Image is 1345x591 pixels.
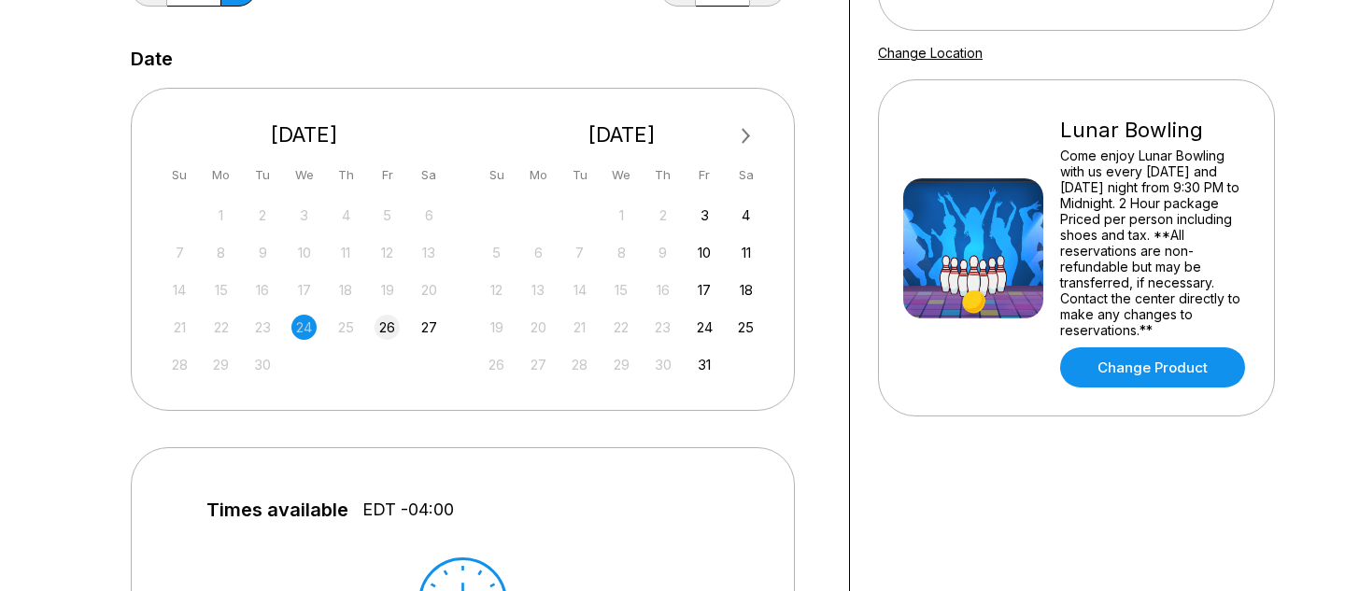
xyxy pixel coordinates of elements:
[692,315,717,340] div: Choose Friday, October 24th, 2025
[692,240,717,265] div: Choose Friday, October 10th, 2025
[733,203,758,228] div: Choose Saturday, October 4th, 2025
[206,500,348,520] span: Times available
[131,49,173,69] label: Date
[692,162,717,188] div: Fr
[167,277,192,303] div: Not available Sunday, September 14th, 2025
[526,315,551,340] div: Not available Monday, October 20th, 2025
[650,240,675,265] div: Not available Thursday, October 9th, 2025
[333,162,359,188] div: Th
[609,240,634,265] div: Not available Wednesday, October 8th, 2025
[477,122,767,148] div: [DATE]
[160,122,449,148] div: [DATE]
[250,240,276,265] div: Not available Tuesday, September 9th, 2025
[526,352,551,377] div: Not available Monday, October 27th, 2025
[609,315,634,340] div: Not available Wednesday, October 22nd, 2025
[417,277,442,303] div: Not available Saturday, September 20th, 2025
[692,277,717,303] div: Choose Friday, October 17th, 2025
[417,240,442,265] div: Not available Saturday, September 13th, 2025
[650,203,675,228] div: Not available Thursday, October 2nd, 2025
[526,277,551,303] div: Not available Monday, October 13th, 2025
[250,315,276,340] div: Not available Tuesday, September 23rd, 2025
[567,352,592,377] div: Not available Tuesday, October 28th, 2025
[484,352,509,377] div: Not available Sunday, October 26th, 2025
[333,203,359,228] div: Not available Thursday, September 4th, 2025
[167,315,192,340] div: Not available Sunday, September 21st, 2025
[333,240,359,265] div: Not available Thursday, September 11th, 2025
[567,240,592,265] div: Not available Tuesday, October 7th, 2025
[609,162,634,188] div: We
[484,315,509,340] div: Not available Sunday, October 19th, 2025
[291,203,317,228] div: Not available Wednesday, September 3rd, 2025
[878,45,983,61] a: Change Location
[375,277,400,303] div: Not available Friday, September 19th, 2025
[164,201,445,377] div: month 2025-09
[484,240,509,265] div: Not available Sunday, October 5th, 2025
[609,203,634,228] div: Not available Wednesday, October 1st, 2025
[375,240,400,265] div: Not available Friday, September 12th, 2025
[484,162,509,188] div: Su
[208,240,234,265] div: Not available Monday, September 8th, 2025
[362,500,454,520] span: EDT -04:00
[650,162,675,188] div: Th
[692,352,717,377] div: Choose Friday, October 31st, 2025
[650,277,675,303] div: Not available Thursday, October 16th, 2025
[733,277,758,303] div: Choose Saturday, October 18th, 2025
[650,315,675,340] div: Not available Thursday, October 23rd, 2025
[482,201,762,377] div: month 2025-10
[250,277,276,303] div: Not available Tuesday, September 16th, 2025
[208,162,234,188] div: Mo
[1060,347,1245,387] a: Change Product
[650,352,675,377] div: Not available Thursday, October 30th, 2025
[903,178,1043,318] img: Lunar Bowling
[692,203,717,228] div: Choose Friday, October 3rd, 2025
[333,315,359,340] div: Not available Thursday, September 25th, 2025
[417,315,442,340] div: Choose Saturday, September 27th, 2025
[291,162,317,188] div: We
[250,203,276,228] div: Not available Tuesday, September 2nd, 2025
[167,240,192,265] div: Not available Sunday, September 7th, 2025
[333,277,359,303] div: Not available Thursday, September 18th, 2025
[375,203,400,228] div: Not available Friday, September 5th, 2025
[291,315,317,340] div: Not available Wednesday, September 24th, 2025
[167,162,192,188] div: Su
[291,277,317,303] div: Not available Wednesday, September 17th, 2025
[484,277,509,303] div: Not available Sunday, October 12th, 2025
[609,352,634,377] div: Not available Wednesday, October 29th, 2025
[567,277,592,303] div: Not available Tuesday, October 14th, 2025
[250,352,276,377] div: Not available Tuesday, September 30th, 2025
[208,203,234,228] div: Not available Monday, September 1st, 2025
[609,277,634,303] div: Not available Wednesday, October 15th, 2025
[208,315,234,340] div: Not available Monday, September 22nd, 2025
[291,240,317,265] div: Not available Wednesday, September 10th, 2025
[733,162,758,188] div: Sa
[567,162,592,188] div: Tu
[526,162,551,188] div: Mo
[417,203,442,228] div: Not available Saturday, September 6th, 2025
[1060,148,1250,338] div: Come enjoy Lunar Bowling with us every [DATE] and [DATE] night from 9:30 PM to Midnight. 2 Hour p...
[208,277,234,303] div: Not available Monday, September 15th, 2025
[526,240,551,265] div: Not available Monday, October 6th, 2025
[731,121,761,151] button: Next Month
[208,352,234,377] div: Not available Monday, September 29th, 2025
[733,240,758,265] div: Choose Saturday, October 11th, 2025
[567,315,592,340] div: Not available Tuesday, October 21st, 2025
[167,352,192,377] div: Not available Sunday, September 28th, 2025
[375,162,400,188] div: Fr
[417,162,442,188] div: Sa
[1060,118,1250,143] div: Lunar Bowling
[250,162,276,188] div: Tu
[733,315,758,340] div: Choose Saturday, October 25th, 2025
[375,315,400,340] div: Choose Friday, September 26th, 2025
